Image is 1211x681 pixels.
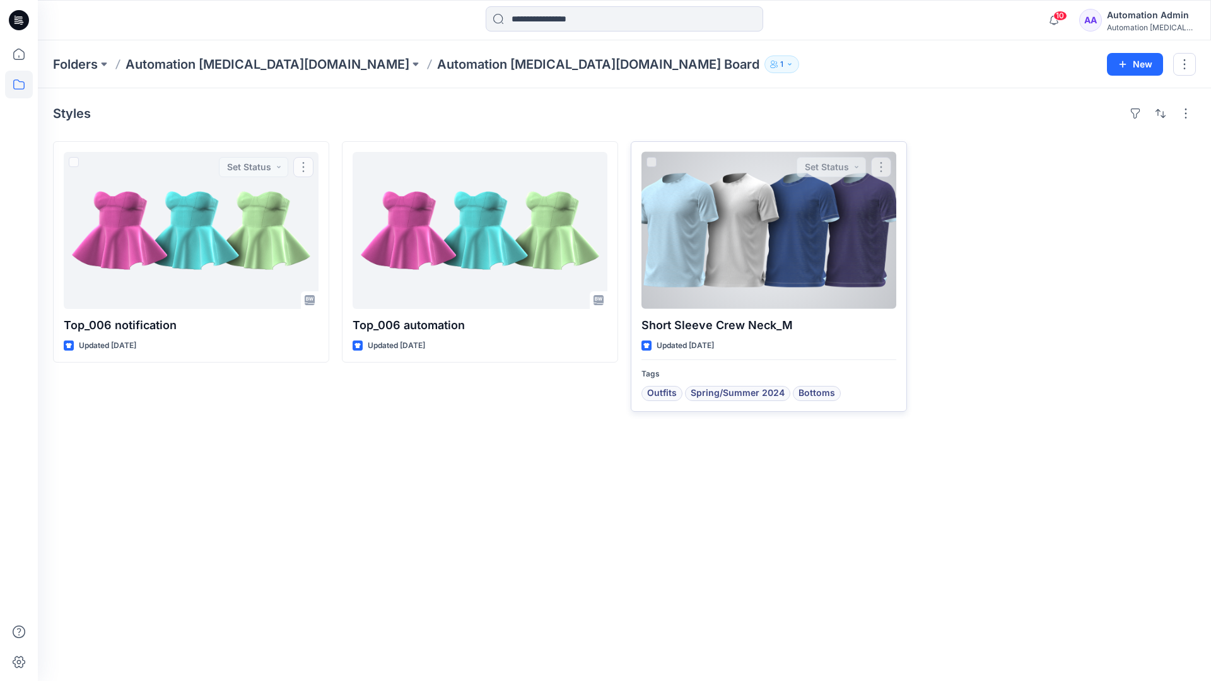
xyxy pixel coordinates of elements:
p: Updated [DATE] [657,339,714,352]
span: Bottoms [799,386,835,401]
a: Folders [53,55,98,73]
p: Updated [DATE] [79,339,136,352]
button: 1 [764,55,799,73]
p: Updated [DATE] [368,339,425,352]
p: Short Sleeve Crew Neck_M [641,317,896,334]
span: Spring/Summer 2024 [691,386,785,401]
a: Automation [MEDICAL_DATA][DOMAIN_NAME] [126,55,409,73]
div: Automation [MEDICAL_DATA]... [1107,23,1195,32]
p: 1 [780,57,783,71]
p: Top_006 notification [64,317,319,334]
span: 10 [1053,11,1067,21]
p: Top_006 automation [353,317,607,334]
button: New [1107,53,1163,76]
div: AA [1079,9,1102,32]
div: Automation Admin [1107,8,1195,23]
a: Top_006 automation [353,152,607,309]
span: Outfits [647,386,677,401]
a: Short Sleeve Crew Neck_M [641,152,896,309]
p: Tags [641,368,896,381]
p: Automation [MEDICAL_DATA][DOMAIN_NAME] Board [437,55,759,73]
h4: Styles [53,106,91,121]
a: Top_006 notification [64,152,319,309]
